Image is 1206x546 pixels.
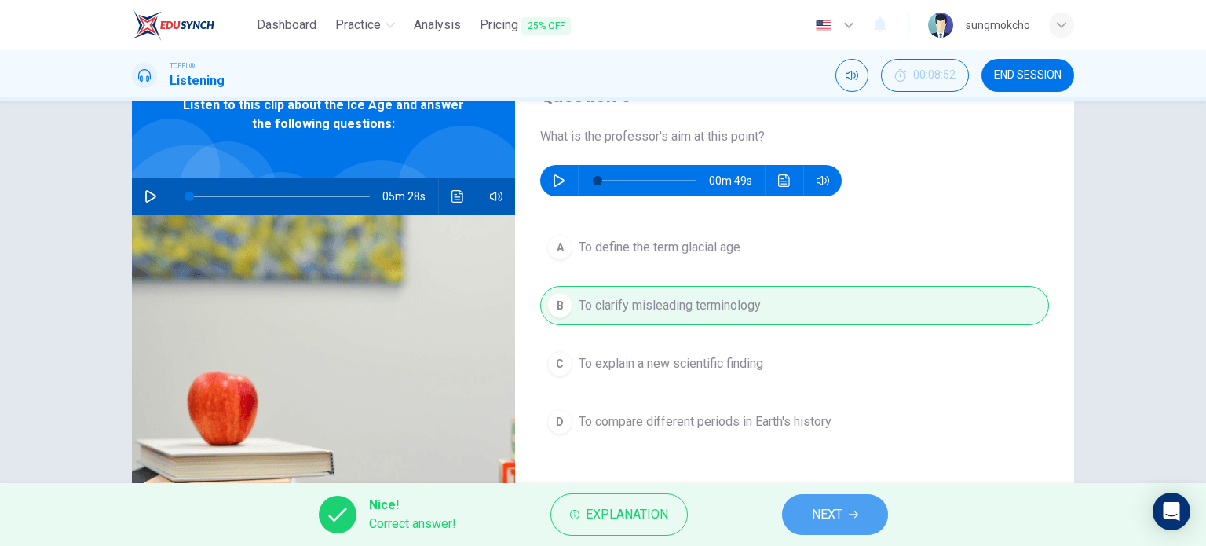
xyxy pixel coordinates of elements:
button: NEXT [782,494,888,535]
div: Open Intercom Messenger [1153,493,1190,530]
span: Correct answer! [369,515,456,533]
a: Analysis [407,11,467,40]
span: END SESSION [994,69,1062,82]
button: Click to see the audio transcription [445,178,470,215]
span: 25% OFF [521,17,571,35]
span: NEXT [812,504,842,526]
a: Dashboard [250,11,323,40]
span: 00:08:52 [913,69,956,82]
span: Explanation [586,504,668,526]
img: EduSynch logo [132,9,214,41]
span: TOEFL® [170,60,195,71]
span: Nice! [369,496,456,515]
a: EduSynch logo [132,9,250,41]
img: en [813,20,833,31]
div: Mute [835,59,868,92]
span: What is the professor's aim at this point? [540,127,1049,146]
button: Explanation [550,493,688,536]
span: Pricing [480,16,571,35]
span: Practice [335,16,381,35]
button: Click to see the audio transcription [772,165,797,196]
span: Dashboard [257,16,316,35]
div: sungmokcho [966,16,1030,35]
button: Practice [329,11,401,39]
span: 05m 28s [382,178,438,215]
h1: Listening [170,71,225,90]
button: Pricing25% OFF [473,11,577,40]
button: Dashboard [250,11,323,39]
button: Analysis [407,11,467,39]
span: Listen to this clip about the Ice Age and answer the following questions: [183,96,464,134]
img: Profile picture [928,13,953,38]
span: Analysis [414,16,461,35]
button: END SESSION [981,59,1074,92]
span: 00m 49s [709,165,765,196]
button: 00:08:52 [881,59,969,92]
div: Hide [881,59,969,92]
